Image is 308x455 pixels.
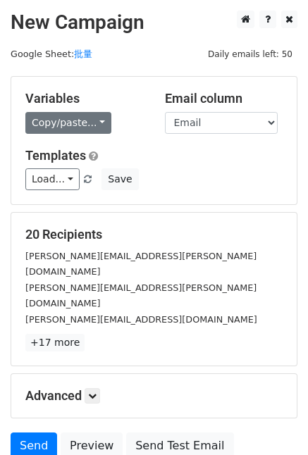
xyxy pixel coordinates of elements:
a: +17 more [25,334,85,351]
a: Templates [25,148,86,163]
h5: Advanced [25,388,283,404]
a: Load... [25,168,80,190]
small: [PERSON_NAME][EMAIL_ADDRESS][DOMAIN_NAME] [25,314,257,325]
a: 批量 [74,49,92,59]
h5: Email column [165,91,283,106]
a: Daily emails left: 50 [203,49,297,59]
h5: 20 Recipients [25,227,283,242]
small: [PERSON_NAME][EMAIL_ADDRESS][PERSON_NAME][DOMAIN_NAME] [25,251,257,278]
small: [PERSON_NAME][EMAIL_ADDRESS][PERSON_NAME][DOMAIN_NAME] [25,282,257,309]
iframe: Chat Widget [238,387,308,455]
small: Google Sheet: [11,49,92,59]
h5: Variables [25,91,144,106]
button: Save [101,168,138,190]
span: Daily emails left: 50 [203,46,297,62]
h2: New Campaign [11,11,297,35]
a: Copy/paste... [25,112,111,134]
